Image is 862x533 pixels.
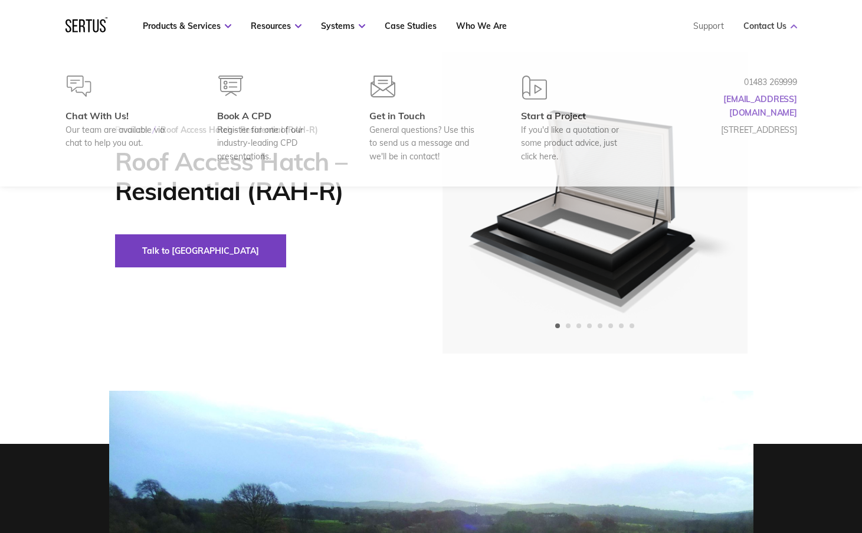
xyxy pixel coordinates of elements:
div: General questions? Use this to send us a message and we'll be in contact! [369,123,483,163]
a: Start a ProjectIf you'd like a quotation or some product advice, just click here. [521,76,635,163]
button: Talk to [GEOGRAPHIC_DATA] [115,234,286,267]
a: Case Studies [385,21,437,31]
a: Products & Services [143,21,231,31]
a: Systems [321,21,365,31]
div: If you'd like a quotation or some product advice, just click here. [521,123,635,163]
p: 01483 269999 [679,76,797,89]
span: Go to slide 4 [587,323,592,328]
span: Go to slide 5 [598,323,602,328]
a: Get in TouchGeneral questions? Use this to send us a message and we'll be in contact! [369,76,483,163]
div: Our team are available via chat to help you out. [65,123,179,150]
div: Book A CPD [217,110,331,122]
a: Book A CPDRegister for one of our industry-leading CPD presentations. [217,76,331,163]
a: Support [693,21,724,31]
span: Go to slide 7 [619,323,624,328]
iframe: Chat Widget [650,396,862,533]
span: Go to slide 3 [576,323,581,328]
a: Contact Us [743,21,797,31]
div: Register for one of our industry-leading CPD presentations. [217,123,331,163]
a: Resources [251,21,301,31]
span: Go to slide 6 [608,323,613,328]
h1: Roof Access Hatch – Residential (RAH-R) [115,147,407,206]
span: Go to slide 2 [566,323,571,328]
div: Get in Touch [369,110,483,122]
p: [STREET_ADDRESS] [679,123,797,136]
a: [EMAIL_ADDRESS][DOMAIN_NAME] [723,94,797,117]
div: Chat With Us! [65,110,179,122]
a: Chat With Us!Our team are available via chat to help you out. [65,76,179,163]
a: Who We Are [456,21,507,31]
div: Start a Project [521,110,635,122]
span: Go to slide 8 [630,323,634,328]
